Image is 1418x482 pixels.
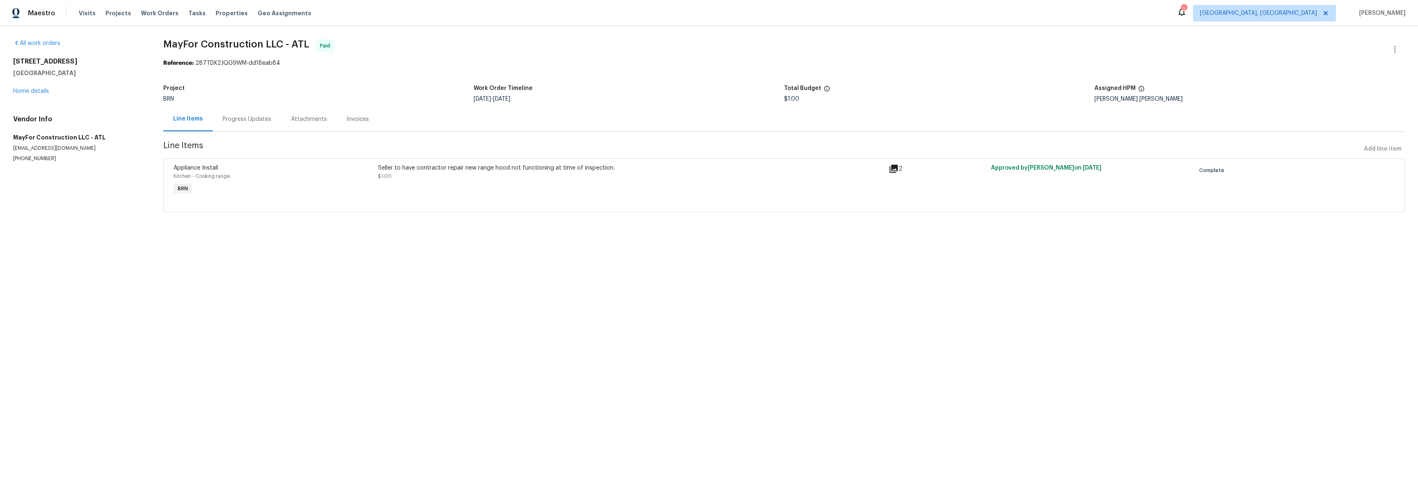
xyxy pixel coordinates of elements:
[173,115,203,123] div: Line Items
[824,85,830,96] span: The total cost of line items that have been proposed by Opendoor. This sum includes line items th...
[347,115,369,123] div: Invoices
[378,174,392,179] span: $1.00
[13,155,143,162] p: [PHONE_NUMBER]
[141,9,178,17] span: Work Orders
[1181,5,1187,13] div: 2
[1094,85,1136,91] h5: Assigned HPM
[174,184,191,193] span: BRN
[174,165,218,171] span: Appliance Install
[13,69,143,77] h5: [GEOGRAPHIC_DATA]
[174,174,230,179] span: Kitchen - Cooking range
[163,142,1361,157] span: Line Items
[163,60,194,66] b: Reference:
[889,164,986,174] div: 2
[1199,166,1228,175] span: Complete
[991,165,1101,171] span: Approved by [PERSON_NAME] on
[13,57,143,66] h2: [STREET_ADDRESS]
[258,9,311,17] span: Geo Assignments
[784,96,799,102] span: $1.00
[1356,9,1406,17] span: [PERSON_NAME]
[1200,9,1317,17] span: [GEOGRAPHIC_DATA], [GEOGRAPHIC_DATA]
[13,145,143,152] p: [EMAIL_ADDRESS][DOMAIN_NAME]
[784,85,821,91] h5: Total Budget
[216,9,248,17] span: Properties
[474,85,533,91] h5: Work Order Timeline
[163,59,1405,67] div: 287TDX2JQG9WM-dd18eab84
[474,96,510,102] span: -
[106,9,131,17] span: Projects
[13,88,49,94] a: Home details
[320,42,333,50] span: Paid
[291,115,327,123] div: Attachments
[79,9,96,17] span: Visits
[13,115,143,123] h4: Vendor Info
[493,96,510,102] span: [DATE]
[1083,165,1101,171] span: [DATE]
[163,39,309,49] span: MayFor Construction LLC - ATL
[163,85,185,91] h5: Project
[223,115,271,123] div: Progress Updates
[1094,96,1405,102] div: [PERSON_NAME] [PERSON_NAME]
[13,40,60,46] a: All work orders
[13,133,143,142] h5: MayFor Construction LLC - ATL
[474,96,491,102] span: [DATE]
[1138,85,1145,96] span: The hpm assigned to this work order.
[163,96,174,102] span: BRN
[188,10,206,16] span: Tasks
[378,164,884,172] div: Seller to have contractor repair new range hood not functioning at time of inspection.
[28,9,55,17] span: Maestro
